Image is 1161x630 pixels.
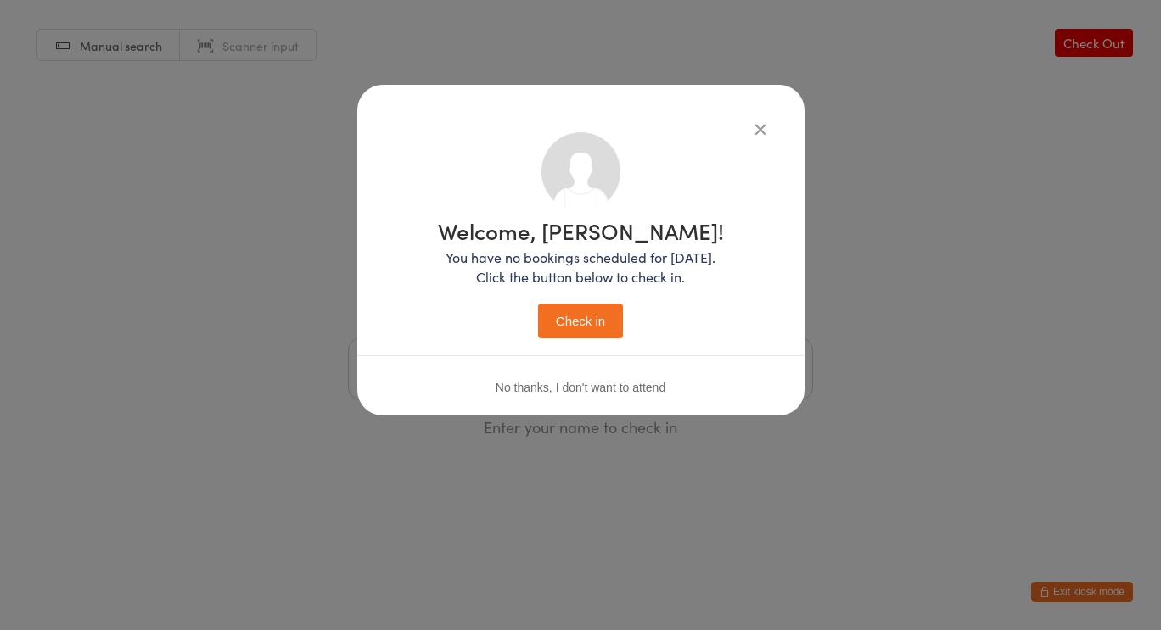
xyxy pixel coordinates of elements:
p: You have no bookings scheduled for [DATE]. Click the button below to check in. [438,248,724,287]
button: Check in [538,304,623,338]
button: No thanks, I don't want to attend [496,381,665,394]
h1: Welcome, [PERSON_NAME]! [438,220,724,242]
img: no_photo.png [541,132,620,211]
